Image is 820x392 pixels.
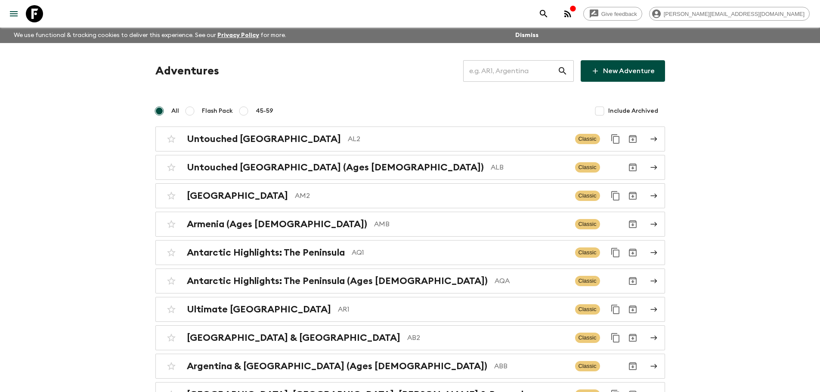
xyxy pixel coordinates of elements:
[607,130,624,148] button: Duplicate for 45-59
[352,247,568,258] p: AQ1
[575,276,600,286] span: Classic
[495,276,568,286] p: AQA
[494,361,568,371] p: ABB
[624,272,641,290] button: Archive
[575,219,600,229] span: Classic
[575,191,600,201] span: Classic
[575,304,600,315] span: Classic
[187,332,400,343] h2: [GEOGRAPHIC_DATA] & [GEOGRAPHIC_DATA]
[607,329,624,346] button: Duplicate for 45-59
[155,269,665,293] a: Antarctic Highlights: The Peninsula (Ages [DEMOGRAPHIC_DATA])AQAClassicArchive
[187,162,484,173] h2: Untouched [GEOGRAPHIC_DATA] (Ages [DEMOGRAPHIC_DATA])
[155,240,665,265] a: Antarctic Highlights: The PeninsulaAQ1ClassicDuplicate for 45-59Archive
[155,354,665,379] a: Argentina & [GEOGRAPHIC_DATA] (Ages [DEMOGRAPHIC_DATA])ABBClassicArchive
[187,275,488,287] h2: Antarctic Highlights: The Peninsula (Ages [DEMOGRAPHIC_DATA])
[155,155,665,180] a: Untouched [GEOGRAPHIC_DATA] (Ages [DEMOGRAPHIC_DATA])ALBClassicArchive
[624,358,641,375] button: Archive
[535,5,552,22] button: search adventures
[187,361,487,372] h2: Argentina & [GEOGRAPHIC_DATA] (Ages [DEMOGRAPHIC_DATA])
[202,107,233,115] span: Flash Pack
[624,159,641,176] button: Archive
[624,244,641,261] button: Archive
[659,11,809,17] span: [PERSON_NAME][EMAIL_ADDRESS][DOMAIN_NAME]
[348,134,568,144] p: AL2
[575,247,600,258] span: Classic
[575,361,600,371] span: Classic
[155,127,665,151] a: Untouched [GEOGRAPHIC_DATA]AL2ClassicDuplicate for 45-59Archive
[581,60,665,82] a: New Adventure
[187,190,288,201] h2: [GEOGRAPHIC_DATA]
[491,162,568,173] p: ALB
[155,297,665,322] a: Ultimate [GEOGRAPHIC_DATA]AR1ClassicDuplicate for 45-59Archive
[155,212,665,237] a: Armenia (Ages [DEMOGRAPHIC_DATA])AMBClassicArchive
[295,191,568,201] p: AM2
[624,187,641,204] button: Archive
[171,107,179,115] span: All
[256,107,273,115] span: 45-59
[583,7,642,21] a: Give feedback
[607,301,624,318] button: Duplicate for 45-59
[5,5,22,22] button: menu
[575,333,600,343] span: Classic
[187,133,341,145] h2: Untouched [GEOGRAPHIC_DATA]
[607,187,624,204] button: Duplicate for 45-59
[338,304,568,315] p: AR1
[575,162,600,173] span: Classic
[624,329,641,346] button: Archive
[624,130,641,148] button: Archive
[374,219,568,229] p: AMB
[407,333,568,343] p: AB2
[597,11,642,17] span: Give feedback
[607,244,624,261] button: Duplicate for 45-59
[187,247,345,258] h2: Antarctic Highlights: The Peninsula
[187,219,367,230] h2: Armenia (Ages [DEMOGRAPHIC_DATA])
[624,216,641,233] button: Archive
[463,59,557,83] input: e.g. AR1, Argentina
[624,301,641,318] button: Archive
[217,32,259,38] a: Privacy Policy
[649,7,810,21] div: [PERSON_NAME][EMAIL_ADDRESS][DOMAIN_NAME]
[187,304,331,315] h2: Ultimate [GEOGRAPHIC_DATA]
[155,62,219,80] h1: Adventures
[608,107,658,115] span: Include Archived
[10,28,290,43] p: We use functional & tracking cookies to deliver this experience. See our for more.
[513,29,541,41] button: Dismiss
[155,325,665,350] a: [GEOGRAPHIC_DATA] & [GEOGRAPHIC_DATA]AB2ClassicDuplicate for 45-59Archive
[575,134,600,144] span: Classic
[155,183,665,208] a: [GEOGRAPHIC_DATA]AM2ClassicDuplicate for 45-59Archive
